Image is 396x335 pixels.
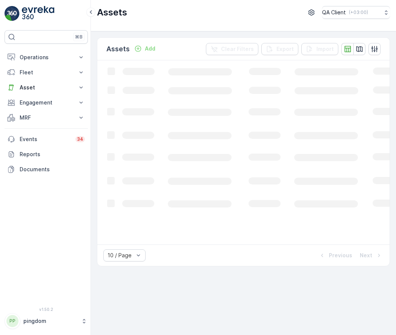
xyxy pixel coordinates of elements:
[5,110,88,125] button: MRF
[261,43,298,55] button: Export
[20,54,73,61] p: Operations
[20,166,85,173] p: Documents
[6,315,18,327] div: PP
[5,95,88,110] button: Engagement
[106,44,130,54] p: Assets
[20,135,71,143] p: Events
[349,9,368,15] p: ( +03:00 )
[276,45,294,53] p: Export
[20,114,73,121] p: MRF
[5,132,88,147] a: Events34
[20,69,73,76] p: Fleet
[5,313,88,329] button: PPpingdom
[5,50,88,65] button: Operations
[5,65,88,80] button: Fleet
[301,43,338,55] button: Import
[77,136,83,142] p: 34
[221,45,254,53] p: Clear Filters
[5,147,88,162] a: Reports
[322,9,346,16] p: QA Client
[322,6,390,19] button: QA Client(+03:00)
[5,162,88,177] a: Documents
[145,45,155,52] p: Add
[329,252,352,259] p: Previous
[20,151,85,158] p: Reports
[22,6,54,21] img: logo_light-DOdMpM7g.png
[23,317,77,325] p: pingdom
[131,44,158,53] button: Add
[360,252,372,259] p: Next
[359,251,384,260] button: Next
[5,80,88,95] button: Asset
[5,6,20,21] img: logo
[20,99,73,106] p: Engagement
[318,251,353,260] button: Previous
[97,6,127,18] p: Assets
[75,34,83,40] p: ⌘B
[206,43,258,55] button: Clear Filters
[20,84,73,91] p: Asset
[316,45,334,53] p: Import
[5,307,88,312] span: v 1.50.2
